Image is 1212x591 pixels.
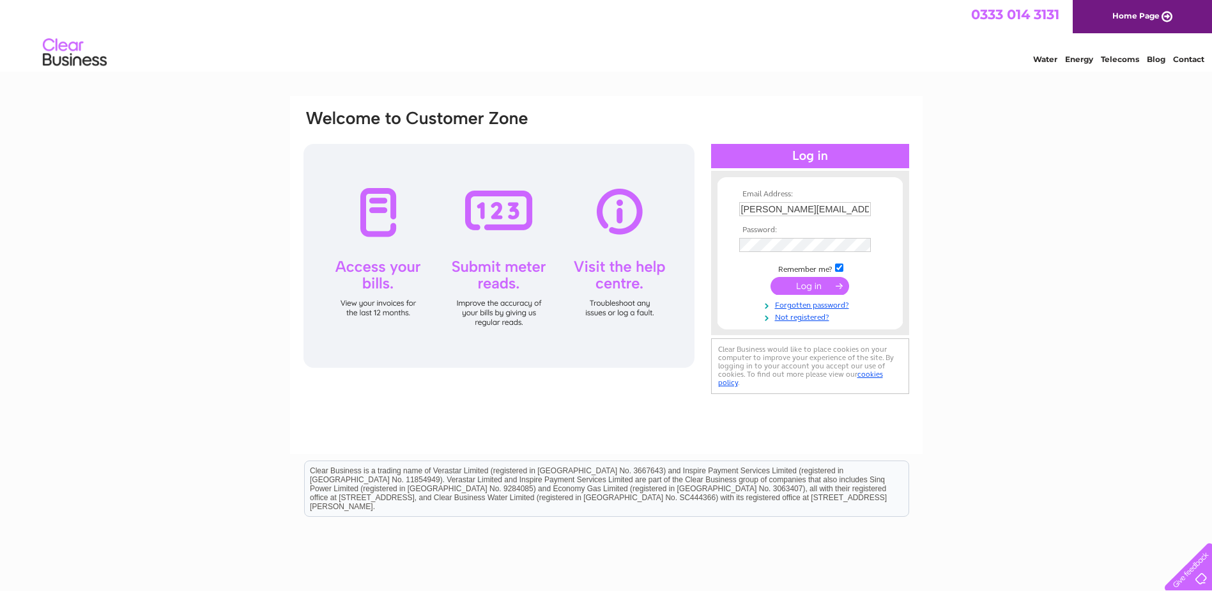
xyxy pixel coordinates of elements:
[1065,54,1093,64] a: Energy
[1173,54,1204,64] a: Contact
[771,277,849,295] input: Submit
[736,226,884,235] th: Password:
[711,338,909,394] div: Clear Business would like to place cookies on your computer to improve your experience of the sit...
[739,310,884,322] a: Not registered?
[1147,54,1165,64] a: Blog
[718,370,883,387] a: cookies policy
[1101,54,1139,64] a: Telecoms
[739,298,884,310] a: Forgotten password?
[736,262,884,274] td: Remember me?
[305,7,909,62] div: Clear Business is a trading name of Verastar Limited (registered in [GEOGRAPHIC_DATA] No. 3667643...
[971,6,1059,22] a: 0333 014 3131
[736,190,884,199] th: Email Address:
[1033,54,1057,64] a: Water
[42,33,107,72] img: logo.png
